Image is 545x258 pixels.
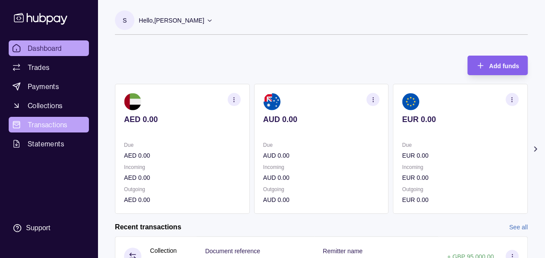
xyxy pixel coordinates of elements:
p: AUD 0.00 [263,195,380,205]
a: Payments [9,79,89,94]
img: au [263,93,281,110]
p: EUR 0.00 [402,173,519,182]
p: Document reference [205,248,260,255]
a: Collections [9,98,89,113]
button: Add funds [467,56,528,75]
a: Trades [9,60,89,75]
p: Due [402,140,519,150]
p: AED 0.00 [124,151,241,160]
p: Due [263,140,380,150]
span: Add funds [489,63,519,69]
p: AED 0.00 [124,173,241,182]
img: ae [124,93,141,110]
p: EUR 0.00 [402,195,519,205]
p: Due [124,140,241,150]
img: eu [402,93,419,110]
p: AUD 0.00 [263,115,380,124]
p: AUD 0.00 [263,173,380,182]
a: Dashboard [9,40,89,56]
a: Statements [9,136,89,152]
p: AED 0.00 [124,195,241,205]
p: Incoming [263,162,380,172]
p: EUR 0.00 [402,151,519,160]
p: Outgoing [263,185,380,194]
span: Transactions [28,119,68,130]
div: Support [26,223,50,233]
a: See all [509,222,528,232]
p: Incoming [402,162,519,172]
h2: Recent transactions [115,222,181,232]
span: Collections [28,100,62,111]
p: Collection [150,246,176,255]
span: Payments [28,81,59,92]
span: Trades [28,62,49,73]
a: Support [9,219,89,237]
p: Incoming [124,162,241,172]
p: Hello, [PERSON_NAME] [139,16,204,25]
p: EUR 0.00 [402,115,519,124]
p: AUD 0.00 [263,151,380,160]
p: AED 0.00 [124,115,241,124]
span: Statements [28,139,64,149]
p: S [123,16,127,25]
p: Outgoing [402,185,519,194]
span: Dashboard [28,43,62,53]
p: Outgoing [124,185,241,194]
p: Remitter name [323,248,362,255]
a: Transactions [9,117,89,132]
